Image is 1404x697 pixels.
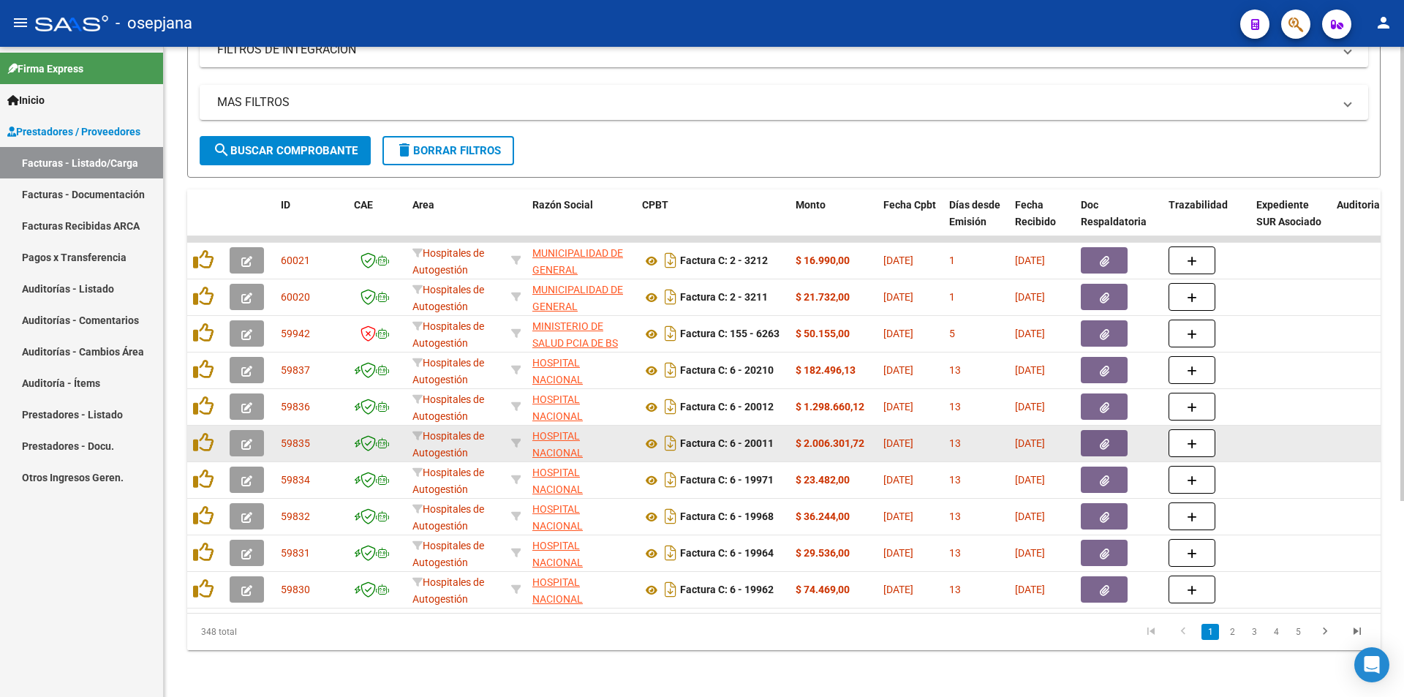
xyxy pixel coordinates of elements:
[1015,199,1056,227] span: Fecha Recibido
[796,437,864,449] strong: $ 2.006.301,72
[1009,189,1075,254] datatable-header-cell: Fecha Recibido
[1354,647,1389,682] div: Open Intercom Messenger
[1015,584,1045,595] span: [DATE]
[532,320,618,366] span: MINISTERIO DE SALUD PCIA DE BS AS
[1015,255,1045,266] span: [DATE]
[200,85,1368,120] mat-expansion-panel-header: MAS FILTROS
[661,322,680,345] i: Descargar documento
[949,255,955,266] span: 1
[348,189,407,254] datatable-header-cell: CAE
[943,189,1009,254] datatable-header-cell: Días desde Emisión
[281,255,310,266] span: 60021
[1015,510,1045,522] span: [DATE]
[396,144,501,157] span: Borrar Filtros
[412,393,484,422] span: Hospitales de Autogestión
[1265,619,1287,644] li: page 4
[680,365,774,377] strong: Factura C: 6 - 20210
[116,7,192,39] span: - osepjana
[1015,474,1045,486] span: [DATE]
[213,144,358,157] span: Buscar Comprobante
[883,328,913,339] span: [DATE]
[1331,189,1400,254] datatable-header-cell: Auditoria
[796,584,850,595] strong: $ 74.469,00
[949,328,955,339] span: 5
[796,199,826,211] span: Monto
[532,428,630,459] div: 30635976809
[412,576,484,605] span: Hospitales de Autogestión
[796,547,850,559] strong: $ 29.536,00
[532,245,630,276] div: 30999000874
[532,467,611,528] span: HOSPITAL NACIONAL PROFESOR [PERSON_NAME]
[949,474,961,486] span: 13
[883,255,913,266] span: [DATE]
[949,364,961,376] span: 13
[796,364,856,376] strong: $ 182.496,13
[1267,624,1285,640] a: 4
[680,438,774,450] strong: Factura C: 6 - 20011
[877,189,943,254] datatable-header-cell: Fecha Cpbt
[532,540,611,601] span: HOSPITAL NACIONAL PROFESOR [PERSON_NAME]
[281,584,310,595] span: 59830
[7,61,83,77] span: Firma Express
[1201,624,1219,640] a: 1
[796,510,850,522] strong: $ 36.244,00
[200,136,371,165] button: Buscar Comprobante
[1256,199,1321,227] span: Expediente SUR Asociado
[661,505,680,528] i: Descargar documento
[281,547,310,559] span: 59831
[532,464,630,495] div: 30635976809
[281,364,310,376] span: 59837
[949,291,955,303] span: 1
[949,547,961,559] span: 13
[796,401,864,412] strong: $ 1.298.660,12
[1243,619,1265,644] li: page 3
[217,94,1333,110] mat-panel-title: MAS FILTROS
[526,189,636,254] datatable-header-cell: Razón Social
[680,255,768,267] strong: Factura C: 2 - 3212
[661,249,680,272] i: Descargar documento
[412,467,484,495] span: Hospitales de Autogestión
[1221,619,1243,644] li: page 2
[661,358,680,382] i: Descargar documento
[680,475,774,486] strong: Factura C: 6 - 19971
[532,538,630,568] div: 30635976809
[412,320,484,349] span: Hospitales de Autogestión
[281,474,310,486] span: 59834
[532,501,630,532] div: 30635976809
[883,510,913,522] span: [DATE]
[1015,401,1045,412] span: [DATE]
[412,357,484,385] span: Hospitales de Autogestión
[642,199,668,211] span: CPBT
[1199,619,1221,644] li: page 1
[796,291,850,303] strong: $ 21.732,00
[1163,189,1250,254] datatable-header-cell: Trazabilidad
[883,547,913,559] span: [DATE]
[949,199,1000,227] span: Días desde Emisión
[680,584,774,596] strong: Factura C: 6 - 19962
[1015,437,1045,449] span: [DATE]
[883,364,913,376] span: [DATE]
[1311,624,1339,640] a: go to next page
[281,291,310,303] span: 60020
[281,328,310,339] span: 59942
[883,401,913,412] span: [DATE]
[1015,291,1045,303] span: [DATE]
[532,430,611,491] span: HOSPITAL NACIONAL PROFESOR [PERSON_NAME]
[949,437,961,449] span: 13
[412,503,484,532] span: Hospitales de Autogestión
[213,141,230,159] mat-icon: search
[1075,189,1163,254] datatable-header-cell: Doc Respaldatoria
[1015,547,1045,559] span: [DATE]
[883,291,913,303] span: [DATE]
[532,503,611,565] span: HOSPITAL NACIONAL PROFESOR [PERSON_NAME]
[396,141,413,159] mat-icon: delete
[412,247,484,276] span: Hospitales de Autogestión
[1375,14,1392,31] mat-icon: person
[661,285,680,309] i: Descargar documento
[1169,199,1228,211] span: Trazabilidad
[412,540,484,568] span: Hospitales de Autogestión
[661,395,680,418] i: Descargar documento
[1081,199,1147,227] span: Doc Respaldatoria
[532,355,630,385] div: 30635976809
[661,541,680,565] i: Descargar documento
